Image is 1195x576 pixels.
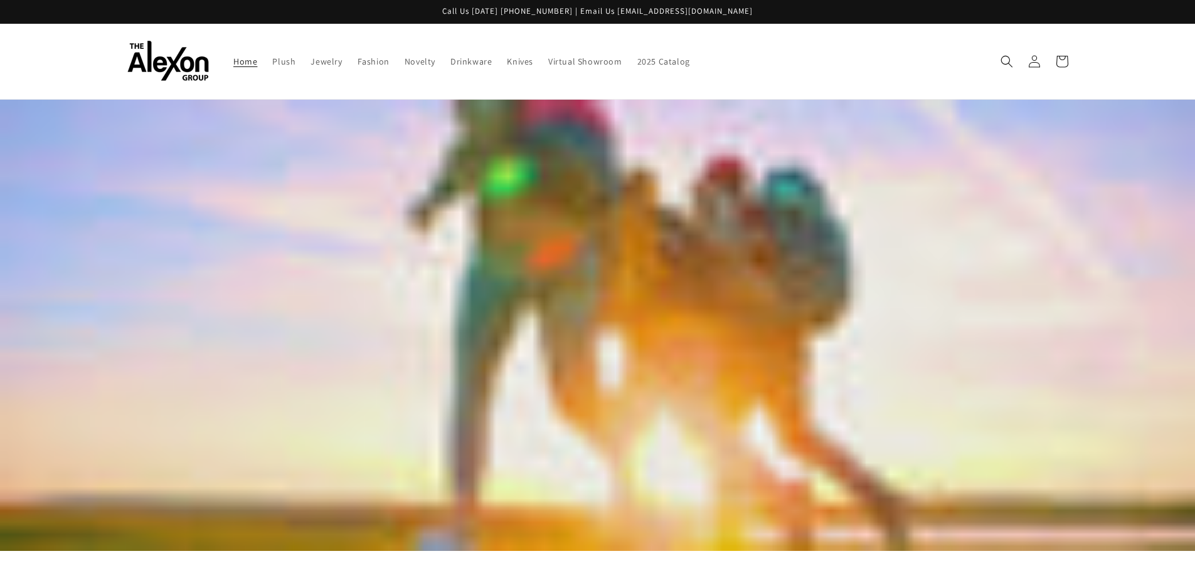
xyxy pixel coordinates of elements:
span: Drinkware [450,56,492,67]
span: Knives [507,56,533,67]
a: Home [226,48,265,75]
a: Plush [265,48,303,75]
span: Novelty [405,56,435,67]
a: 2025 Catalog [630,48,698,75]
summary: Search [993,48,1021,75]
span: 2025 Catalog [637,56,690,67]
span: Jewelry [311,56,342,67]
img: The Alexon Group [127,41,209,81]
a: Drinkware [443,48,499,75]
span: Virtual Showroom [548,56,622,67]
a: Virtual Showroom [541,48,630,75]
span: Home [233,56,257,67]
a: Knives [499,48,541,75]
a: Fashion [350,48,397,75]
a: Novelty [397,48,443,75]
span: Plush [272,56,295,67]
span: Fashion [358,56,390,67]
a: Jewelry [303,48,349,75]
